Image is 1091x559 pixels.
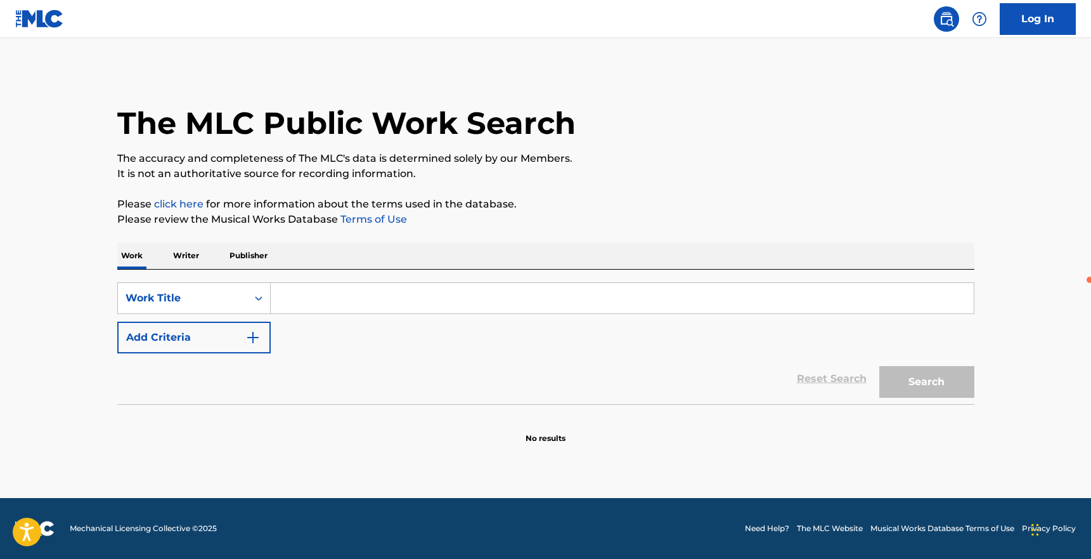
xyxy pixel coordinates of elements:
a: Need Help? [745,523,789,534]
div: Drag [1031,511,1039,549]
button: Add Criteria [117,322,271,353]
div: Work Title [126,291,240,306]
p: Writer [169,242,203,269]
form: Search Form [117,282,974,404]
img: help [972,11,987,27]
img: logo [15,521,55,536]
iframe: Chat Widget [1028,498,1091,559]
img: search [939,11,954,27]
p: Please review the Musical Works Database [117,212,974,227]
a: Musical Works Database Terms of Use [870,523,1014,534]
p: The accuracy and completeness of The MLC's data is determined solely by our Members. [117,151,974,166]
img: 9d2ae6d4665cec9f34b9.svg [245,330,261,345]
a: Terms of Use [338,213,407,225]
a: The MLC Website [797,523,863,534]
a: click here [154,198,203,210]
p: Publisher [226,242,271,269]
h1: The MLC Public Work Search [117,104,576,142]
p: Please for more information about the terms used in the database. [117,197,974,212]
span: Mechanical Licensing Collective © 2025 [70,523,217,534]
p: It is not an authoritative source for recording information. [117,166,974,181]
p: Work [117,242,146,269]
a: Privacy Policy [1022,523,1076,534]
a: Public Search [934,6,959,32]
img: MLC Logo [15,10,64,28]
div: Help [967,6,992,32]
a: Log In [1000,3,1076,35]
p: No results [526,418,565,444]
